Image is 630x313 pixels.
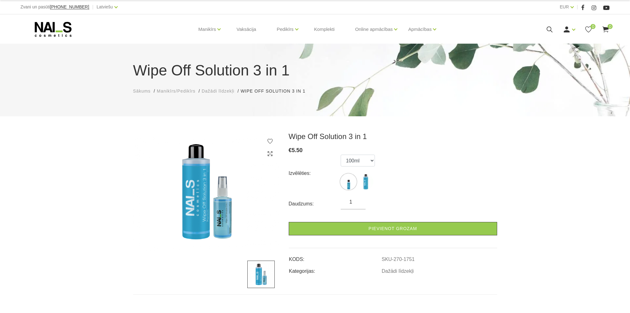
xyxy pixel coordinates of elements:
[289,199,341,209] div: Daudzums:
[585,26,592,33] a: 0
[133,88,151,94] a: Sākums
[577,3,578,11] span: |
[408,17,432,42] a: Apmācības
[382,268,414,274] a: Dažādi līdzekļi
[292,147,303,153] span: 5.50
[602,26,609,33] a: 0
[590,24,595,29] span: 0
[202,88,234,94] a: Dažādi līdzekļi
[309,14,340,44] a: Komplekti
[608,24,613,29] span: 0
[198,17,216,42] a: Manikīrs
[289,132,497,141] h3: Wipe Off Solution 3 in 1
[97,3,113,11] a: Latviešu
[50,4,89,9] span: [PHONE_NUMBER]
[289,251,381,263] td: KODS:
[289,222,497,235] a: Pievienot grozam
[382,257,415,262] a: SKU-270-1751
[133,89,151,94] span: Sākums
[358,174,373,190] img: ...
[157,88,195,94] a: Manikīrs/Pedikīrs
[92,3,94,11] span: |
[157,89,195,94] span: Manikīrs/Pedikīrs
[355,17,393,42] a: Online apmācības
[289,168,341,178] div: Izvēlēties:
[277,17,293,42] a: Pedikīrs
[50,5,89,9] a: [PHONE_NUMBER]
[133,59,497,82] h1: Wipe Off Solution 3 in 1
[289,263,381,275] td: Kategorijas:
[247,261,275,288] img: ...
[289,147,292,153] span: €
[231,14,261,44] a: Vaksācija
[202,89,234,94] span: Dažādi līdzekļi
[21,3,89,11] div: Zvani un pasūti
[560,3,569,11] a: EUR
[341,174,356,190] img: ...
[240,88,311,94] li: Wipe Off Solution 3 in 1
[133,132,279,251] img: ...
